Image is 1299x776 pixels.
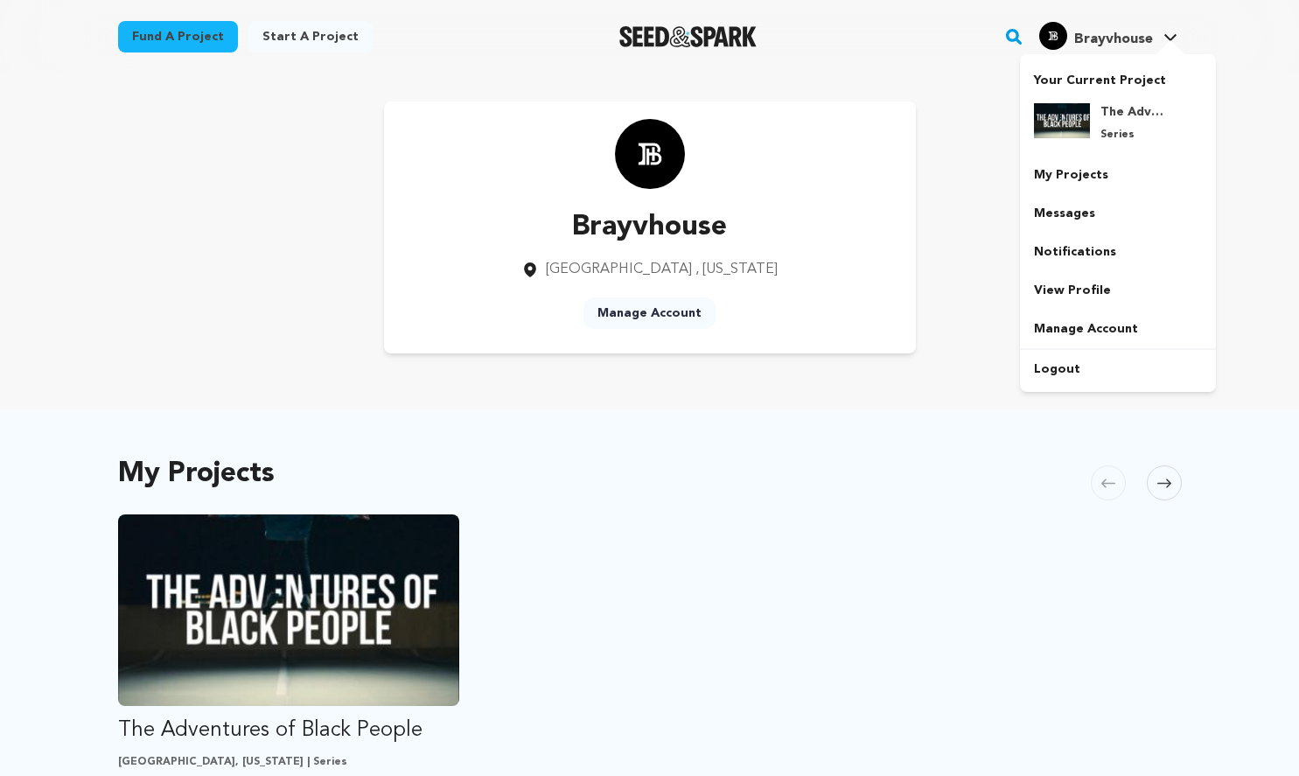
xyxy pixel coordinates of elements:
p: Series [1100,128,1163,142]
img: https://seedandspark-static.s3.us-east-2.amazonaws.com/images/User/002/172/569/medium/66b31218906... [615,119,685,189]
a: Seed&Spark Homepage [619,26,757,47]
a: Manage Account [1020,310,1216,348]
a: Messages [1020,194,1216,233]
p: The Adventures of Black People [118,717,460,745]
span: , [US_STATE] [695,262,778,276]
p: Your Current Project [1034,65,1202,89]
a: Fund a project [118,21,238,52]
a: Notifications [1020,233,1216,271]
a: Start a project [248,21,373,52]
a: Logout [1020,350,1216,388]
span: Brayvhouse [1074,32,1153,46]
a: Your Current Project The Adventures of Black People Series [1034,65,1202,156]
a: Brayvhouse's Profile [1036,18,1181,50]
p: Brayvhouse [521,206,778,248]
div: Brayvhouse's Profile [1039,22,1153,50]
a: View Profile [1020,271,1216,310]
img: 66b312189063c2cc.jpg [1039,22,1067,50]
img: Seed&Spark Logo Dark Mode [619,26,757,47]
span: [GEOGRAPHIC_DATA] [546,262,692,276]
p: [GEOGRAPHIC_DATA], [US_STATE] | Series [118,755,460,769]
img: 7b898a9f69d58ab2.jpg [1034,103,1090,138]
h4: The Adventures of Black People [1100,103,1163,121]
a: My Projects [1020,156,1216,194]
h2: My Projects [118,462,275,486]
a: Manage Account [583,297,716,329]
span: Brayvhouse's Profile [1036,18,1181,55]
